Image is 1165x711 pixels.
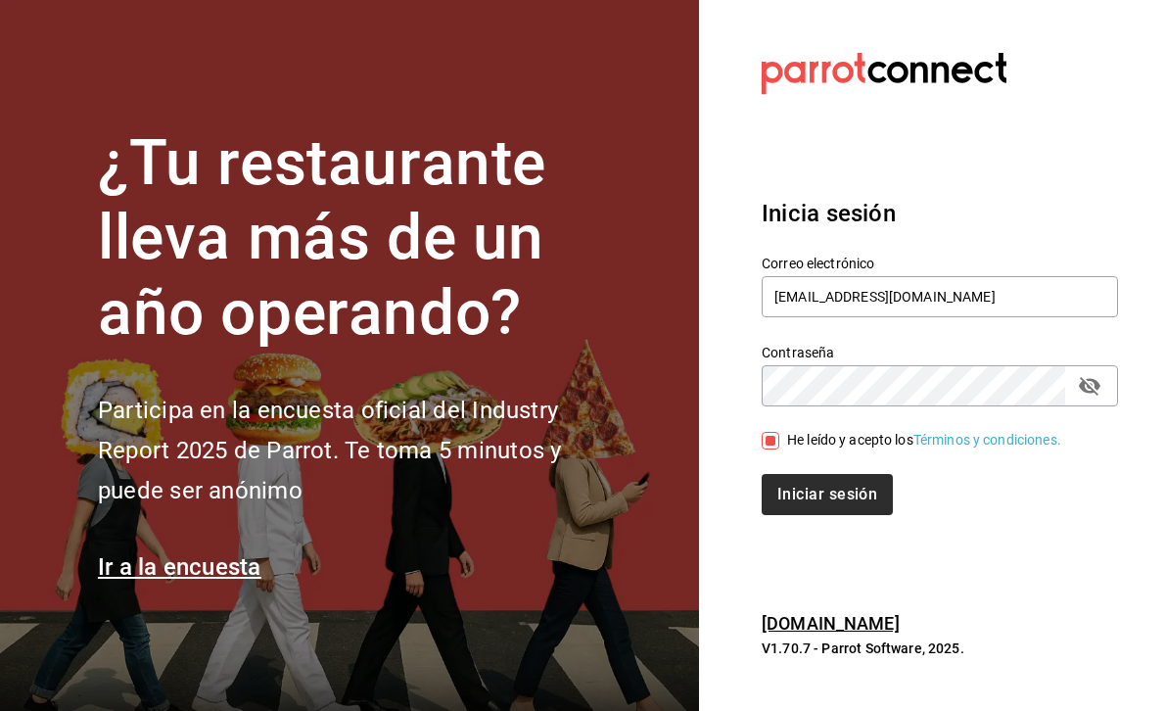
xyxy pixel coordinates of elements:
h2: Participa en la encuesta oficial del Industry Report 2025 de Parrot. Te toma 5 minutos y puede se... [98,391,627,510]
a: [DOMAIN_NAME] [762,613,900,634]
label: Contraseña [762,345,1118,358]
a: Términos y condiciones. [913,432,1061,448]
a: Ir a la encuesta [98,553,261,581]
button: Iniciar sesión [762,474,893,515]
label: Correo electrónico [762,256,1118,269]
input: Ingresa tu correo electrónico [762,276,1118,317]
h3: Inicia sesión [762,196,1118,231]
p: V1.70.7 - Parrot Software, 2025. [762,639,1118,658]
button: passwordField [1073,369,1106,403]
div: He leído y acepto los [787,430,1061,450]
h1: ¿Tu restaurante lleva más de un año operando? [98,126,627,352]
